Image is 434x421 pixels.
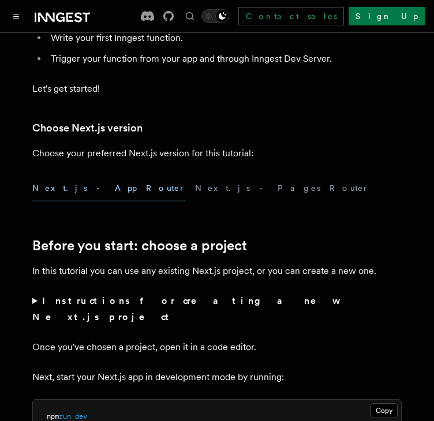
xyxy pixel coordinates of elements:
[238,7,344,25] a: Contact sales
[75,412,87,420] span: dev
[47,412,59,420] span: npm
[201,9,229,23] button: Toggle dark mode
[32,175,186,201] button: Next.js - App Router
[32,145,402,161] p: Choose your preferred Next.js version for this tutorial:
[47,51,402,67] li: Trigger your function from your app and through Inngest Dev Server.
[32,295,336,322] strong: Instructions for creating a new Next.js project
[32,369,402,385] p: Next, start your Next.js app in development mode by running:
[9,9,23,23] button: Toggle navigation
[32,263,402,279] p: In this tutorial you can use any existing Next.js project, or you can create a new one.
[371,403,398,418] button: Copy
[32,293,402,325] summary: Instructions for creating a new Next.js project
[32,120,143,136] a: Choose Next.js version
[32,238,247,254] a: Before you start: choose a project
[349,7,425,25] a: Sign Up
[32,81,402,97] p: Let's get started!
[183,9,197,23] button: Find something...
[47,30,402,46] li: Write your first Inngest function.
[32,339,402,355] p: Once you've chosen a project, open it in a code editor.
[59,412,71,420] span: run
[195,175,369,201] button: Next.js - Pages Router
